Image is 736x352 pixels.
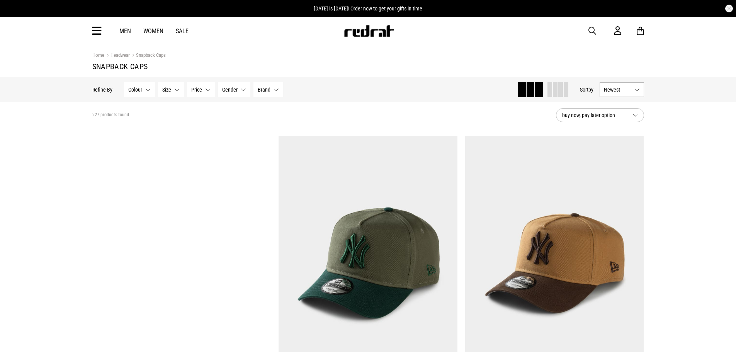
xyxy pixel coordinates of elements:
[253,82,283,97] button: Brand
[162,87,171,93] span: Size
[143,27,163,35] a: Women
[314,5,422,12] span: [DATE] is [DATE]! Order now to get your gifts in time
[92,62,644,71] h1: Snapback Caps
[580,85,593,94] button: Sortby
[600,82,644,97] button: Newest
[187,82,215,97] button: Price
[191,87,202,93] span: Price
[92,112,129,118] span: 227 products found
[604,87,631,93] span: Newest
[92,52,104,58] a: Home
[176,27,189,35] a: Sale
[92,87,112,93] p: Refine By
[562,111,626,120] span: buy now, pay later option
[218,82,250,97] button: Gender
[258,87,270,93] span: Brand
[128,87,142,93] span: Colour
[588,87,593,93] span: by
[343,25,394,37] img: Redrat logo
[556,108,644,122] button: buy now, pay later option
[104,52,130,60] a: Headwear
[130,52,166,60] a: Snapback Caps
[124,82,155,97] button: Colour
[158,82,184,97] button: Size
[222,87,238,93] span: Gender
[119,27,131,35] a: Men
